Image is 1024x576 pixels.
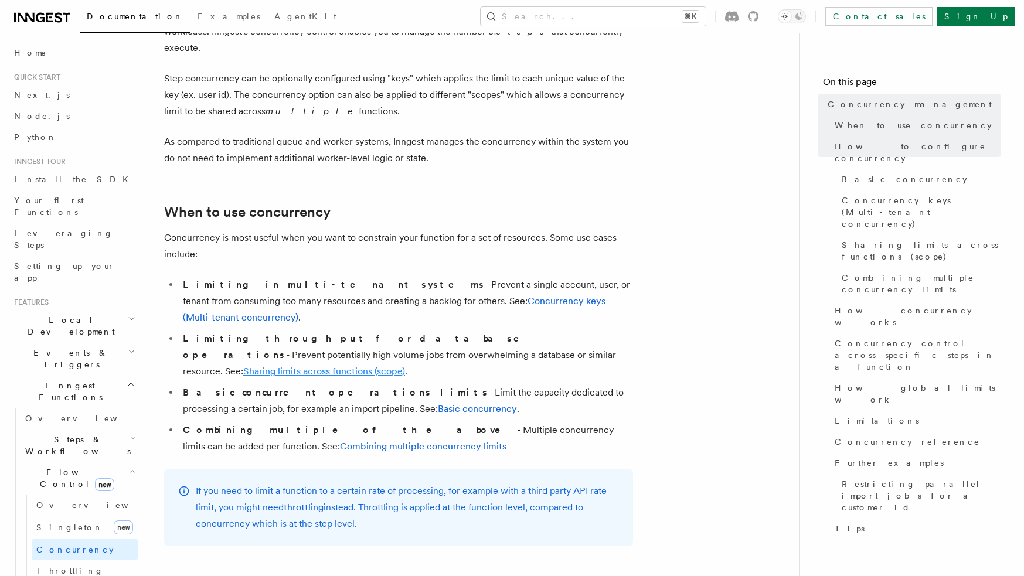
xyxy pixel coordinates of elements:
[21,434,131,457] span: Steps & Workflows
[274,12,336,21] span: AgentKit
[830,333,1001,377] a: Concurrency control across specific steps in a function
[14,196,84,217] span: Your first Functions
[183,279,485,290] strong: Limiting in multi-tenant systems
[164,134,633,166] p: As compared to traditional queue and worker systems, Inngest manages the concurrency within the s...
[835,305,1001,328] span: How concurrency works
[21,466,129,490] span: Flow Control
[14,47,47,59] span: Home
[830,377,1001,410] a: How global limits work
[164,70,633,120] p: Step concurrency can be optionally configured using "keys" which applies the limit to each unique...
[164,204,331,220] a: When to use concurrency
[183,424,517,435] strong: Combining multiple of the above
[36,566,104,575] span: Throttling
[9,190,138,223] a: Your first Functions
[9,73,60,82] span: Quick start
[823,94,1001,115] a: Concurrency management
[837,190,1001,234] a: Concurrency keys (Multi-tenant concurrency)
[835,141,1001,164] span: How to configure concurrency
[9,127,138,148] a: Python
[481,7,706,26] button: Search...⌘K
[164,230,633,263] p: Concurrency is most useful when you want to constrain your function for a set of resources. Some ...
[36,545,114,554] span: Concurrency
[830,452,1001,473] a: Further examples
[830,431,1001,452] a: Concurrency reference
[9,223,138,255] a: Leveraging Steps
[682,11,699,22] kbd: ⌘K
[14,229,113,250] span: Leveraging Steps
[21,429,138,462] button: Steps & Workflows
[837,234,1001,267] a: Sharing limits across functions (scope)
[14,90,70,100] span: Next.js
[9,105,138,127] a: Node.js
[835,436,980,448] span: Concurrency reference
[32,539,138,560] a: Concurrency
[9,255,138,288] a: Setting up your app
[9,298,49,307] span: Features
[25,414,146,423] span: Overview
[842,239,1001,263] span: Sharing limits across functions (scope)
[179,277,633,326] li: - Prevent a single account, user, or tenant from consuming too many resources and creating a back...
[825,7,933,26] a: Contact sales
[830,410,1001,431] a: Limitations
[837,267,1001,300] a: Combining multiple concurrency limits
[835,382,1001,405] span: How global limits work
[9,157,66,166] span: Inngest tour
[837,473,1001,518] a: Restricting parallel import jobs for a customer id
[179,384,633,417] li: - Limit the capacity dedicated to processing a certain job, for example an import pipeline. See: .
[9,169,138,190] a: Install the SDK
[830,115,1001,136] a: When to use concurrency
[835,120,992,131] span: When to use concurrency
[830,518,1001,539] a: Tips
[835,415,919,427] span: Limitations
[36,523,103,532] span: Singleton
[183,333,536,360] strong: Limiting throughput for database operations
[842,195,1001,230] span: Concurrency keys (Multi-tenant concurrency)
[778,9,806,23] button: Toggle dark mode
[438,403,517,414] a: Basic concurrency
[823,75,1001,94] h4: On this page
[21,408,138,429] a: Overview
[14,132,57,142] span: Python
[9,42,138,63] a: Home
[9,375,138,408] button: Inngest Functions
[9,314,128,338] span: Local Development
[828,98,992,110] span: Concurrency management
[842,173,967,185] span: Basic concurrency
[183,387,489,398] strong: Basic concurrent operations limits
[284,502,324,513] a: throttling
[36,500,157,510] span: Overview
[266,105,359,117] em: multiple
[835,523,865,534] span: Tips
[179,330,633,380] li: - Prevent potentially high volume jobs from overwhelming a database or similar resource. See: .
[198,12,260,21] span: Examples
[190,4,267,32] a: Examples
[114,520,133,534] span: new
[179,422,633,455] li: - Multiple concurrency limits can be added per function. See:
[32,516,138,539] a: Singletonnew
[837,169,1001,190] a: Basic concurrency
[267,4,343,32] a: AgentKit
[32,495,138,516] a: Overview
[937,7,1015,26] a: Sign Up
[14,175,135,184] span: Install the SDK
[830,300,1001,333] a: How concurrency works
[9,342,138,375] button: Events & Triggers
[21,462,138,495] button: Flow Controlnew
[842,478,1001,513] span: Restricting parallel import jobs for a customer id
[95,478,114,491] span: new
[196,483,619,532] p: If you need to limit a function to a certain rate of processing, for example with a third party A...
[14,111,70,121] span: Node.js
[14,261,115,282] span: Setting up your app
[842,272,1001,295] span: Combining multiple concurrency limits
[87,12,183,21] span: Documentation
[243,366,405,377] a: Sharing limits across functions (scope)
[9,84,138,105] a: Next.js
[830,136,1001,169] a: How to configure concurrency
[80,4,190,33] a: Documentation
[835,338,1001,373] span: Concurrency control across specific steps in a function
[340,441,506,452] a: Combining multiple concurrency limits
[835,457,944,469] span: Further examples
[9,309,138,342] button: Local Development
[9,380,127,403] span: Inngest Functions
[9,347,128,370] span: Events & Triggers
